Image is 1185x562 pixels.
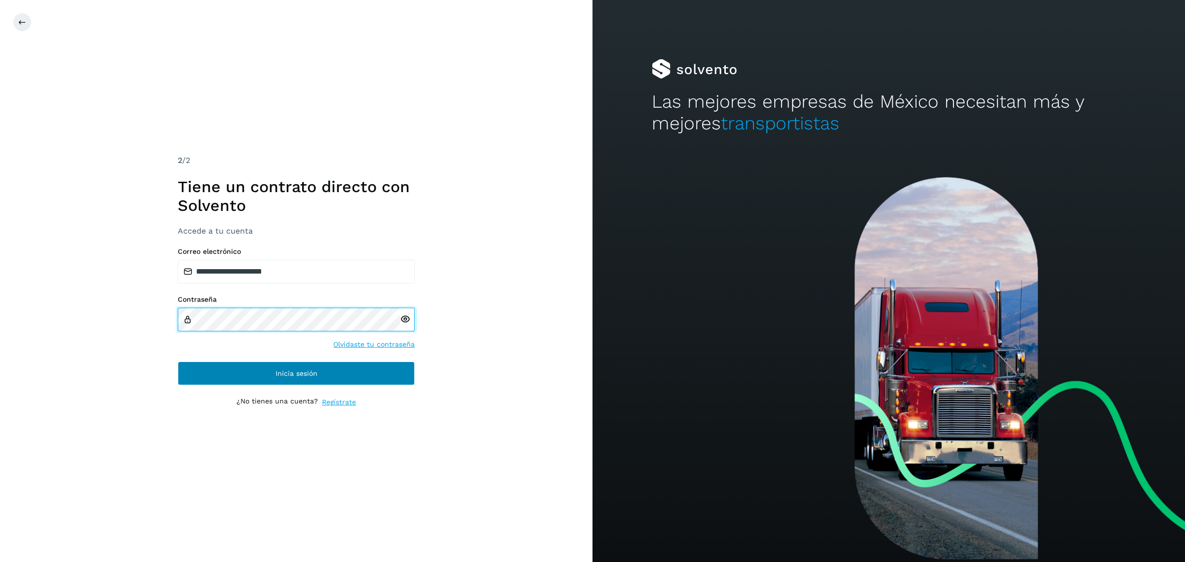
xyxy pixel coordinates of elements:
[721,113,839,134] span: transportistas
[276,370,317,377] span: Inicia sesión
[178,226,415,236] h3: Accede a tu cuenta
[178,295,415,304] label: Contraseña
[178,177,415,215] h1: Tiene un contrato directo con Solvento
[322,397,356,407] a: Regístrate
[178,361,415,385] button: Inicia sesión
[237,397,318,407] p: ¿No tienes una cuenta?
[178,247,415,256] label: Correo electrónico
[178,156,182,165] span: 2
[652,91,1126,135] h2: Las mejores empresas de México necesitan más y mejores
[333,339,415,350] a: Olvidaste tu contraseña
[178,155,415,166] div: /2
